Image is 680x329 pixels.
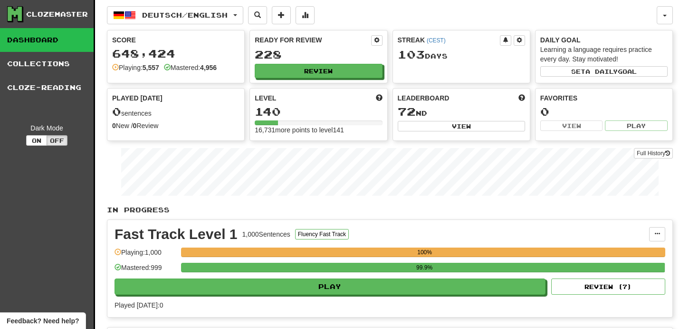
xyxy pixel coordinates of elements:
span: Leaderboard [398,93,450,103]
div: 100% [184,248,665,257]
button: Add sentence to collection [272,6,291,24]
a: Full History [634,148,673,159]
span: Level [255,93,276,103]
span: 0 [112,105,121,118]
div: Daily Goal [540,35,668,45]
button: Review (7) [551,279,665,295]
div: Mastered: 999 [115,263,176,279]
div: Mastered: [164,63,217,72]
button: Deutsch/English [107,6,243,24]
span: Played [DATE] [112,93,163,103]
strong: 0 [112,122,116,130]
div: 99.9% [184,263,665,272]
div: 648,424 [112,48,239,60]
strong: 0 [133,122,137,130]
span: Open feedback widget [7,316,79,326]
div: sentences [112,106,239,118]
div: nd [398,106,525,118]
span: 103 [398,48,425,61]
div: Clozemaster [26,10,88,19]
div: New / Review [112,121,239,130]
div: Dark Mode [7,123,86,133]
div: Playing: [112,63,159,72]
button: View [540,120,603,131]
button: On [26,135,47,146]
div: 140 [255,106,382,118]
button: Review [255,64,382,78]
div: Fast Track Level 1 [115,227,238,241]
button: Fluency Fast Track [295,229,349,239]
button: View [398,121,525,131]
button: Play [605,120,668,131]
button: Off [47,135,67,146]
div: Score [112,35,239,45]
p: In Progress [107,205,673,215]
span: Score more points to level up [376,93,383,103]
span: Deutsch / English [142,11,228,19]
div: 228 [255,49,382,60]
button: Seta dailygoal [540,66,668,77]
span: This week in points, UTC [518,93,525,103]
div: Learning a language requires practice every day. Stay motivated! [540,45,668,64]
span: 72 [398,105,416,118]
a: (CEST) [427,37,446,44]
div: Ready for Review [255,35,371,45]
div: Streak [398,35,500,45]
div: Playing: 1,000 [115,248,176,263]
div: Favorites [540,93,668,103]
div: Day s [398,49,525,61]
div: 16,731 more points to level 141 [255,125,382,135]
span: a daily [585,68,618,75]
div: 1,000 Sentences [242,229,290,239]
strong: 4,956 [200,64,217,71]
button: Play [115,279,546,295]
strong: 5,557 [143,64,159,71]
button: Search sentences [248,6,267,24]
button: More stats [296,6,315,24]
span: Played [DATE]: 0 [115,301,163,309]
div: 0 [540,106,668,118]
